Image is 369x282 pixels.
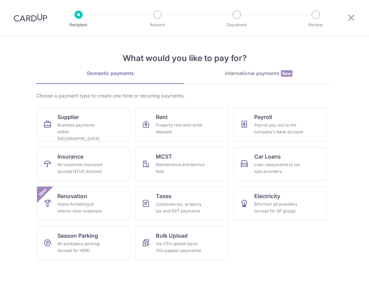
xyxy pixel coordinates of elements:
[254,201,303,214] div: Bills from all providers (except for SP group)
[156,232,188,240] span: Bulk Upload
[36,70,184,77] div: Domestic payments
[135,147,228,181] a: MCSTMaintenance and service fees
[132,21,183,28] p: Amount
[37,226,130,260] a: Season ParkingAll workplace parking (except for HDB)
[234,147,327,181] a: Car LoansLoan repayments to car loan providers
[254,152,281,161] span: Car Loans
[57,113,79,121] span: Supplier
[156,161,205,175] div: Maintenance and service fees
[53,21,104,28] p: Recipient
[325,262,362,279] iframe: Opens a widget where you can find more information
[57,161,107,175] div: All corporate insurance (except NTUC Income)
[36,52,333,64] h4: What would you like to pay for?
[254,192,280,200] span: Electricity
[156,201,205,214] div: Corporate tax, property tax and GST payments
[234,187,327,221] a: ElectricityBills from all providers (except for SP group)
[254,122,303,135] div: Payroll pay-out to the company's bank account
[57,192,87,200] span: Renovation
[234,107,327,142] a: PayrollPayroll pay-out to the company's bank account
[281,70,292,77] span: New
[211,21,262,28] p: Document
[156,152,172,161] span: MCST
[37,187,49,198] span: New
[57,201,107,214] div: Home furnishing or interior reno-expenses
[57,152,83,161] span: Insurance
[37,107,130,142] a: SupplierBusiness payments within [GEOGRAPHIC_DATA]
[254,161,303,175] div: Loan repayments to car loan providers
[37,147,130,181] a: InsuranceAll corporate insurance (except NTUC Income)
[57,122,107,142] div: Business payments within [GEOGRAPHIC_DATA]
[184,70,333,77] div: International payments
[290,21,341,28] p: Review
[135,226,228,260] a: Bulk UploadVia CSV upload (up to 100 supplier payments)
[36,92,333,99] div: Choose a payment type to create one-time or recurring payments.
[57,232,98,240] span: Season Parking
[156,240,205,254] div: Via CSV upload (up to 100 supplier payments)
[135,107,228,142] a: RentProperty rent and rental deposits
[135,187,228,221] a: TaxesCorporate tax, property tax and GST payments
[156,122,205,135] div: Property rent and rental deposits
[254,113,272,121] span: Payroll
[57,240,107,254] div: All workplace parking (except for HDB)
[37,187,130,221] a: RenovationHome furnishing or interior reno-expensesNew
[14,14,47,22] img: CardUp
[156,192,172,200] span: Taxes
[156,113,168,121] span: Rent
